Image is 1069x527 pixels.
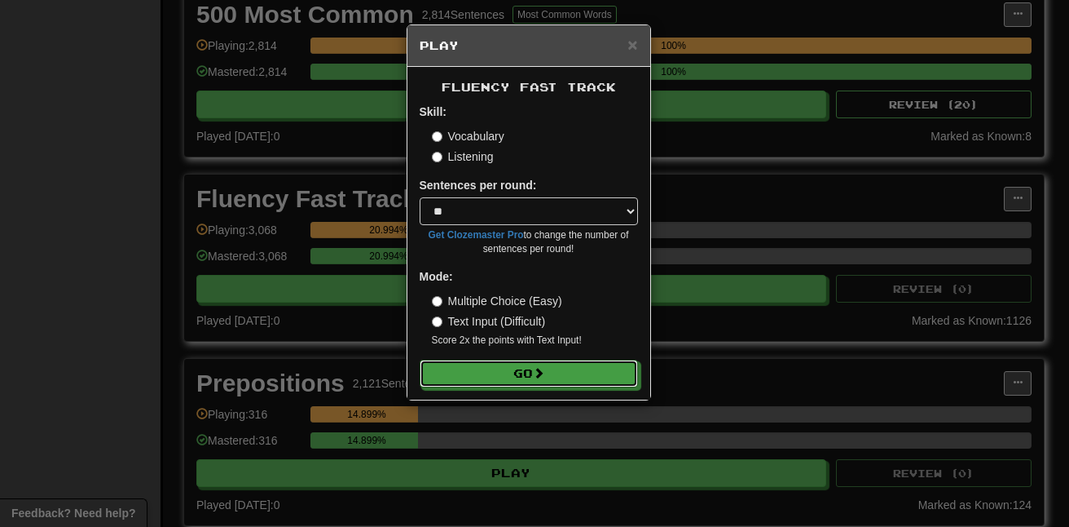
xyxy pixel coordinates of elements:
[420,105,447,118] strong: Skill:
[420,360,638,387] button: Go
[420,270,453,283] strong: Mode:
[420,177,537,193] label: Sentences per round:
[627,35,637,54] span: ×
[429,229,524,241] a: Get Clozemaster Pro
[420,38,638,54] h5: Play
[432,148,494,165] label: Listening
[432,131,442,142] input: Vocabulary
[442,80,616,94] span: Fluency Fast Track
[432,152,442,162] input: Listening
[627,36,637,53] button: Close
[432,317,442,327] input: Text Input (Difficult)
[432,128,504,144] label: Vocabulary
[432,313,546,330] label: Text Input (Difficult)
[432,293,562,309] label: Multiple Choice (Easy)
[420,228,638,256] small: to change the number of sentences per round!
[432,296,442,307] input: Multiple Choice (Easy)
[432,334,638,348] small: Score 2x the points with Text Input !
